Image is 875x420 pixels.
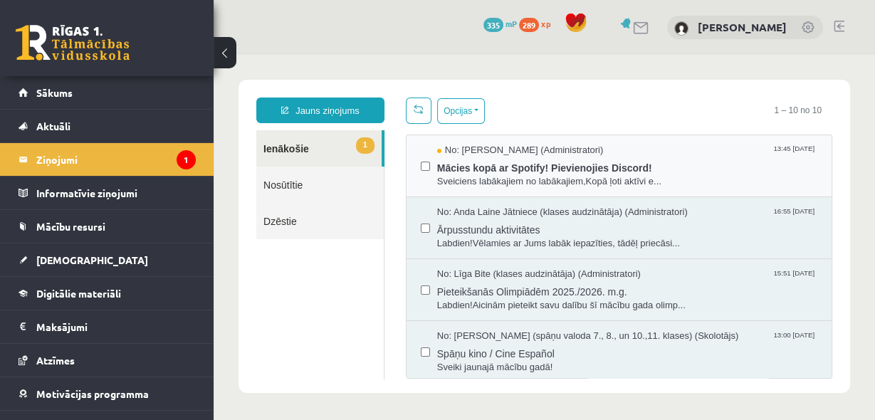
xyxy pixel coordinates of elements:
span: xp [541,18,550,29]
span: Motivācijas programma [36,387,149,400]
a: Ziņojumi1 [19,143,196,176]
a: No: Anda Laine Jātniece (klases audzinātāja) (Administratori) 16:55 [DATE] Ārpusstundu aktivitāte... [224,151,604,195]
span: Atzīmes [36,354,75,367]
a: 335 mP [483,18,517,29]
span: mP [505,18,517,29]
span: 1 – 10 no 10 [550,43,619,68]
a: Digitālie materiāli [19,277,196,310]
span: Ārpusstundu aktivitātes [224,164,604,182]
a: Nosūtītie [43,112,170,148]
a: Dzēstie [43,148,170,184]
i: 1 [177,150,196,169]
a: No: [PERSON_NAME] (Administratori) 13:45 [DATE] Mācies kopā ar Spotify! Pievienojies Discord! Sve... [224,89,604,133]
span: Pieteikšanās Olimpiādēm 2025./2026. m.g. [224,226,604,244]
a: Jauns ziņojums [43,43,171,68]
span: No: Līga Bite (klases audzinātāja) (Administratori) [224,213,427,226]
legend: Ziņojumi [36,143,196,176]
span: Aktuāli [36,120,70,132]
span: Digitālie materiāli [36,287,121,300]
span: 16:55 [DATE] [560,151,604,162]
a: Motivācijas programma [19,377,196,410]
a: Maksājumi [19,310,196,343]
span: Sveiciens labākajiem no labākajiem,Kopā ļoti aktīvi e... [224,120,604,134]
span: 15:51 [DATE] [560,213,604,224]
button: Opcijas [224,43,271,69]
img: Anastasija Smirnova [674,21,688,36]
a: Aktuāli [19,110,196,142]
span: 13:45 [DATE] [560,89,604,100]
span: Labdien!Aicinām pieteikt savu dalību šī mācību gada olimp... [224,244,604,258]
span: No: [PERSON_NAME] (spāņu valoda 7., 8., un 10.,11. klases) (Skolotājs) [224,275,525,288]
a: [PERSON_NAME] [698,20,787,34]
legend: Maksājumi [36,310,196,343]
a: Atzīmes [19,344,196,377]
span: Mācies kopā ar Spotify! Pievienojies Discord! [224,103,604,120]
span: [DEMOGRAPHIC_DATA] [36,253,148,266]
a: 289 xp [519,18,557,29]
span: 289 [519,18,539,32]
span: Sveiki jaunajā mācību gadā! [224,306,604,320]
span: 335 [483,18,503,32]
a: No: [PERSON_NAME] (spāņu valoda 7., 8., un 10.,11. klases) (Skolotājs) 13:00 [DATE] Spāņu kino / ... [224,275,604,319]
span: Mācību resursi [36,220,105,233]
span: 1 [142,83,161,99]
span: No: Anda Laine Jātniece (klases audzinātāja) (Administratori) [224,151,474,164]
span: Sākums [36,86,73,99]
span: 13:00 [DATE] [560,275,604,285]
a: Informatīvie ziņojumi [19,177,196,209]
legend: Informatīvie ziņojumi [36,177,196,209]
span: No: [PERSON_NAME] (Administratori) [224,89,390,103]
a: 1Ienākošie [43,75,168,112]
span: Spāņu kino / Cine Español [224,288,604,306]
a: Sākums [19,76,196,109]
a: Rīgas 1. Tālmācības vidusskola [16,25,130,61]
a: [DEMOGRAPHIC_DATA] [19,243,196,276]
span: Labdien!Vēlamies ar Jums labāk iepazīties, tādēļ priecāsi... [224,182,604,196]
a: Mācību resursi [19,210,196,243]
a: No: Līga Bite (klases audzinātāja) (Administratori) 15:51 [DATE] Pieteikšanās Olimpiādēm 2025./20... [224,213,604,257]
